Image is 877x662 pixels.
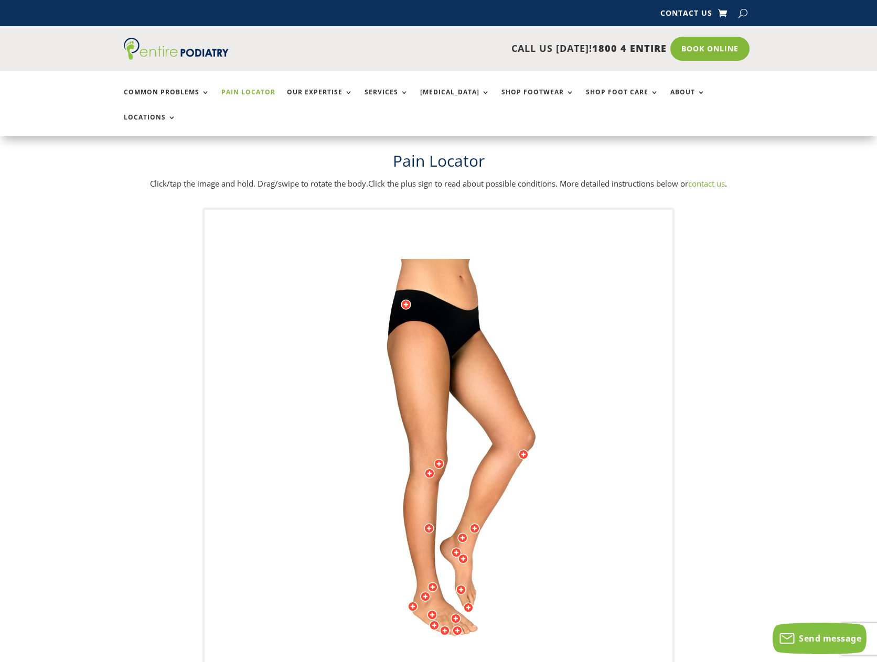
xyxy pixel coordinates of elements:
a: Entire Podiatry [124,51,229,62]
a: Services [365,89,409,111]
img: logo (1) [124,38,229,60]
a: Contact Us [660,9,712,21]
a: Common Problems [124,89,210,111]
span: 1800 4 ENTIRE [592,42,667,55]
a: Pain Locator [221,89,275,111]
h1: Pain Locator [124,150,753,177]
a: Shop Footwear [501,89,574,111]
a: Locations [124,114,176,136]
span: Click the plus sign to read about possible conditions. More detailed instructions below or . [368,178,727,189]
p: CALL US [DATE]! [269,42,667,56]
a: Book Online [670,37,750,61]
a: Our Expertise [287,89,353,111]
span: Click/tap the image and hold. Drag/swipe to rotate the body. [150,178,368,189]
a: Shop Foot Care [586,89,659,111]
a: About [670,89,705,111]
button: Send message [773,623,867,654]
span: Send message [799,633,861,644]
a: contact us [688,178,725,189]
a: [MEDICAL_DATA] [420,89,490,111]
